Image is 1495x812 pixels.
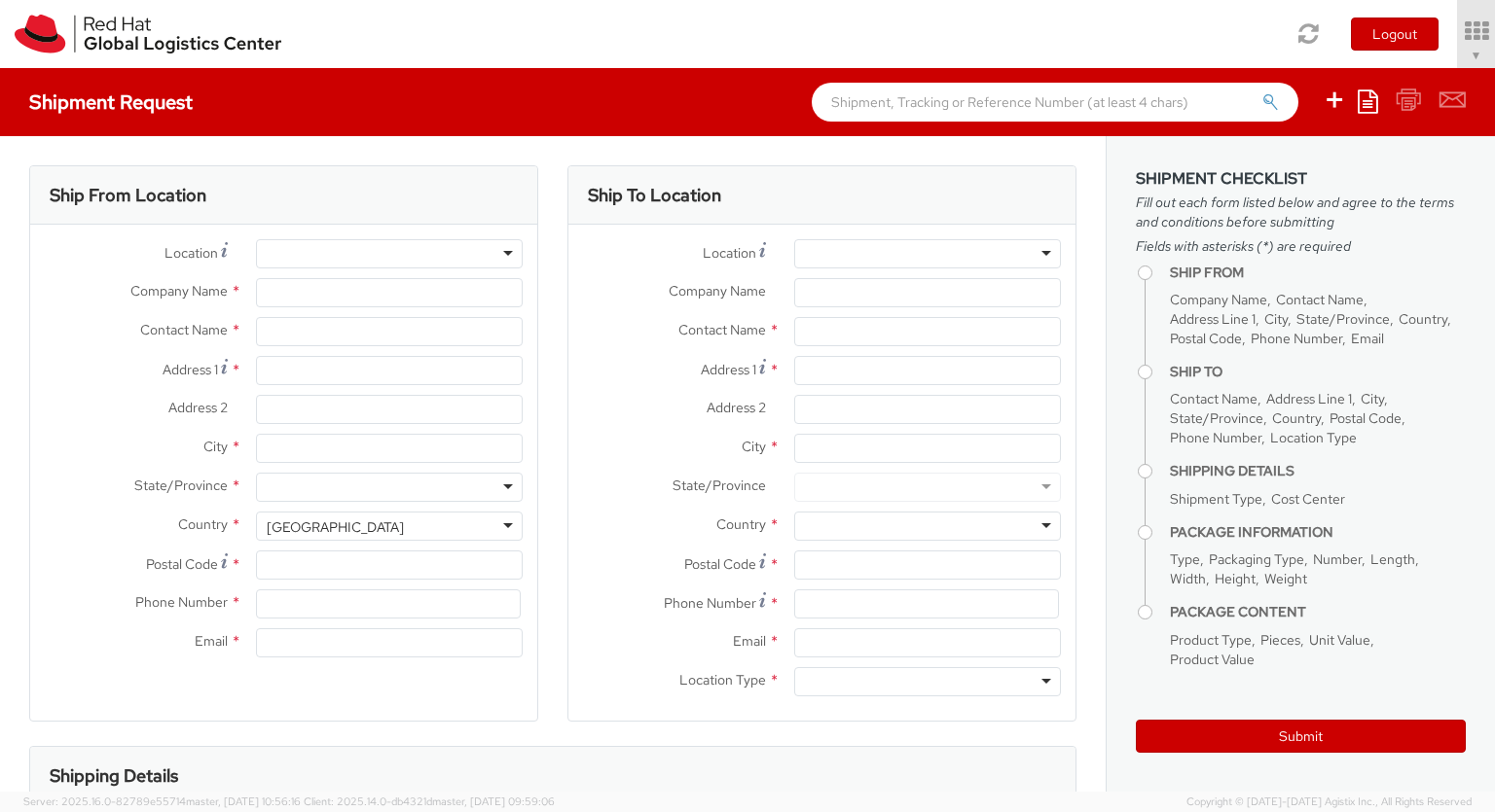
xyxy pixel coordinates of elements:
span: Pieces [1260,631,1300,649]
h4: Package Information [1170,525,1466,540]
span: City [1264,310,1288,328]
h3: Shipment Checklist [1136,170,1466,188]
span: Product Type [1170,631,1252,649]
span: Contact Name [678,321,766,338]
span: Company Name [130,282,228,300]
span: Location [703,244,756,262]
span: Postal Code [146,555,218,573]
div: [GEOGRAPHIC_DATA] [267,517,404,537]
span: Client: 2025.14.0-db4321d [304,794,555,808]
h3: Ship To Location [588,186,721,205]
span: Contact Name [140,321,228,338]
span: Product Value [1170,651,1255,668]
h4: Shipping Details [1170,464,1466,478]
h4: Package Content [1170,605,1466,619]
span: Phone Number [135,593,228,611]
span: Email [1351,330,1384,347]
button: Logout [1351,18,1439,51]
span: Address 2 [707,399,766,416]
span: City [203,438,228,455]
span: Location Type [679,671,766,688]
h3: Shipping Details [50,766,178,786]
h3: Ship From Location [50,186,206,205]
span: Country [716,515,766,533]
span: Address 2 [168,399,228,416]
span: master, [DATE] 10:56:16 [186,794,301,808]
span: Postal Code [1330,409,1402,427]
span: Weight [1264,570,1307,587]
span: Width [1170,570,1206,587]
span: State/Province [1170,409,1263,427]
span: Email [195,632,228,650]
span: Address Line 1 [1266,390,1352,407]
span: Length [1370,550,1415,568]
span: Number [1313,550,1362,568]
span: State/Province [1296,310,1390,328]
span: master, [DATE] 09:59:06 [432,794,555,808]
h4: Shipment Request [29,91,193,113]
span: Height [1215,570,1256,587]
button: Submit [1136,720,1466,753]
span: Server: 2025.16.0-82789e55714 [23,794,301,808]
span: Fields with asterisks (*) are required [1136,236,1466,256]
span: Contact Name [1276,291,1364,308]
span: Address Line 1 [1170,310,1256,328]
span: Copyright © [DATE]-[DATE] Agistix Inc., All Rights Reserved [1186,794,1472,810]
span: Phone Number [664,594,756,612]
span: Postal Code [684,555,756,573]
span: Email [733,632,766,650]
span: State/Province [134,477,228,494]
span: State/Province [673,477,766,494]
input: Shipment, Tracking or Reference Number (at least 4 chars) [812,83,1298,122]
span: Country [178,515,228,533]
span: ▼ [1471,48,1482,63]
span: Unit Value [1309,631,1370,649]
span: Cost Center [1271,490,1345,508]
span: Company Name [669,282,766,300]
h4: Ship To [1170,365,1466,379]
span: Address 1 [701,361,756,378]
span: Shipment Type [1170,490,1262,508]
span: Company Name [1170,291,1267,308]
span: Phone Number [1170,429,1261,446]
span: Location Type [1270,429,1357,446]
span: City [1361,390,1384,407]
span: Address 1 [163,361,218,378]
span: Country [1272,409,1321,427]
span: Postal Code [1170,330,1242,347]
span: Packaging Type [1209,550,1304,568]
h4: Ship From [1170,265,1466,280]
span: Type [1170,550,1200,568]
span: City [742,438,766,455]
img: rh-logistics-00dfa346123c4ec078e1.svg [15,15,281,53]
span: Contact Name [1170,390,1258,407]
span: Location [164,244,218,262]
span: Fill out each form listed below and agree to the terms and conditions before submitting [1136,193,1466,231]
span: Phone Number [1251,330,1342,347]
span: Country [1399,310,1447,328]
